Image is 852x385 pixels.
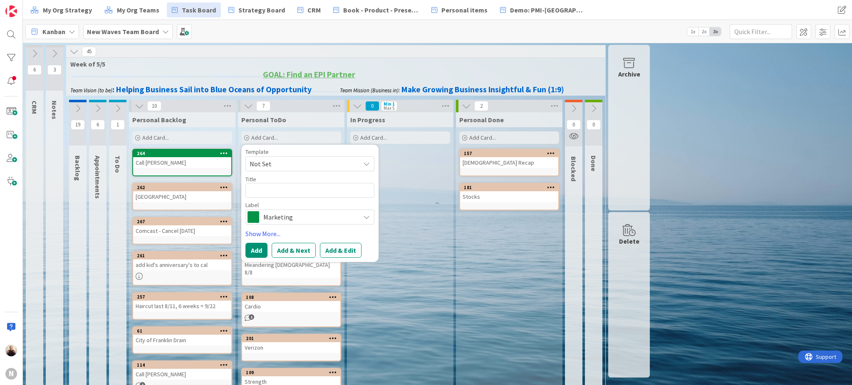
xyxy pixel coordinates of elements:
[242,301,340,312] div: Cardio
[241,116,286,124] span: Personal ToDo
[242,259,340,278] div: Meandering [DEMOGRAPHIC_DATA] 8/8
[245,149,269,155] span: Template
[133,225,231,236] div: Comcast - Cancel [DATE]
[242,369,340,376] div: 109
[459,183,559,210] a: 181Stocks
[360,134,387,141] span: Add Card...
[70,87,112,94] em: Team Vision (to be)
[312,84,340,94] span: .................
[133,327,231,346] div: 61City of Franklin Drain
[47,65,62,75] span: 3
[589,155,598,171] span: Done
[116,84,312,94] strong: Helping Business Sail into Blue Oceans of Opportunity
[460,191,558,202] div: Stocks
[133,150,231,168] div: 264Call [PERSON_NAME]
[132,292,232,320] a: 257Haircut last 8/11, 6 weeks = 9/22
[245,175,256,183] label: Title
[182,5,216,15] span: Task Board
[133,191,231,202] div: [GEOGRAPHIC_DATA]
[242,342,340,353] div: Verizon
[133,259,231,270] div: add kid's anniversary's to cal
[246,370,340,375] div: 109
[71,120,85,130] span: 19
[70,60,595,68] span: Week of 5/5
[460,157,558,168] div: [DEMOGRAPHIC_DATA] Recap
[43,5,92,15] span: My Org Strategy
[343,5,419,15] span: Book - Product - Presentation
[27,65,42,75] span: 6
[242,252,340,278] div: 254Meandering [DEMOGRAPHIC_DATA] 8/8
[238,5,285,15] span: Strategy Board
[241,251,341,286] a: 254Meandering [DEMOGRAPHIC_DATA] 8/8
[710,27,721,36] span: 3x
[111,120,125,130] span: 1
[618,69,640,79] div: Archive
[340,87,400,94] em: Team Mission (Business in):
[459,116,504,124] span: Personal Done
[350,116,385,124] span: In Progress
[74,155,82,181] span: Backlog
[50,101,59,119] span: Notes
[328,2,424,17] a: Book - Product - Presentation
[570,156,578,181] span: Blocked
[91,120,105,130] span: 6
[256,101,270,111] span: 7
[320,243,362,258] button: Add & Edit
[167,2,221,17] a: Task Board
[133,252,231,270] div: 261add kid's anniversary's to cal
[137,362,231,368] div: 114
[117,5,159,15] span: My Org Teams
[698,27,710,36] span: 2x
[245,202,259,208] span: Label
[137,151,231,156] div: 264
[384,106,394,110] div: Max 5
[241,293,341,327] a: 108Cardio
[133,150,231,157] div: 264
[112,84,114,94] strong: :
[242,294,340,301] div: 108
[567,120,581,130] span: 0
[263,69,355,79] u: GOAL: Find an EPI Partner
[464,151,558,156] div: 157
[114,155,122,173] span: To Do
[132,116,186,124] span: Personal Backlog
[94,155,102,199] span: Appointments
[137,253,231,259] div: 261
[245,243,267,258] button: Add
[142,134,169,141] span: Add Card...
[307,5,321,15] span: CRM
[619,236,639,246] div: Delete
[132,251,232,286] a: 261add kid's anniversary's to cal
[365,101,379,111] span: 0
[72,69,263,79] strong: ............................................................................................
[263,211,356,223] span: Marketing
[460,184,558,191] div: 181
[133,184,231,191] div: 262
[133,252,231,259] div: 261
[5,345,17,356] img: MB
[133,327,231,335] div: 61
[272,243,316,258] button: Add & Next
[133,369,231,380] div: Call [PERSON_NAME]
[242,335,340,353] div: 201Verizon
[223,2,290,17] a: Strategy Board
[133,361,231,369] div: 114
[133,301,231,311] div: Haircut last 8/11, 6 weeks = 9/22
[5,5,17,17] img: Visit kanbanzone.com
[30,101,39,114] span: CRM
[25,2,97,17] a: My Org Strategy
[17,1,38,11] span: Support
[242,335,340,342] div: 201
[133,218,231,236] div: 267Comcast - Cancel [DATE]
[5,368,17,380] div: N
[510,5,586,15] span: Demo: PMI-[GEOGRAPHIC_DATA]
[137,294,231,300] div: 257
[132,326,232,354] a: 61City of Franklin Drain
[459,149,559,176] a: 157[DEMOGRAPHIC_DATA] Recap
[99,2,164,17] a: My Org Teams
[249,314,254,320] span: 1
[137,185,231,190] div: 262
[133,293,231,301] div: 257
[474,101,488,111] span: 2
[133,335,231,346] div: City of Franklin Drain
